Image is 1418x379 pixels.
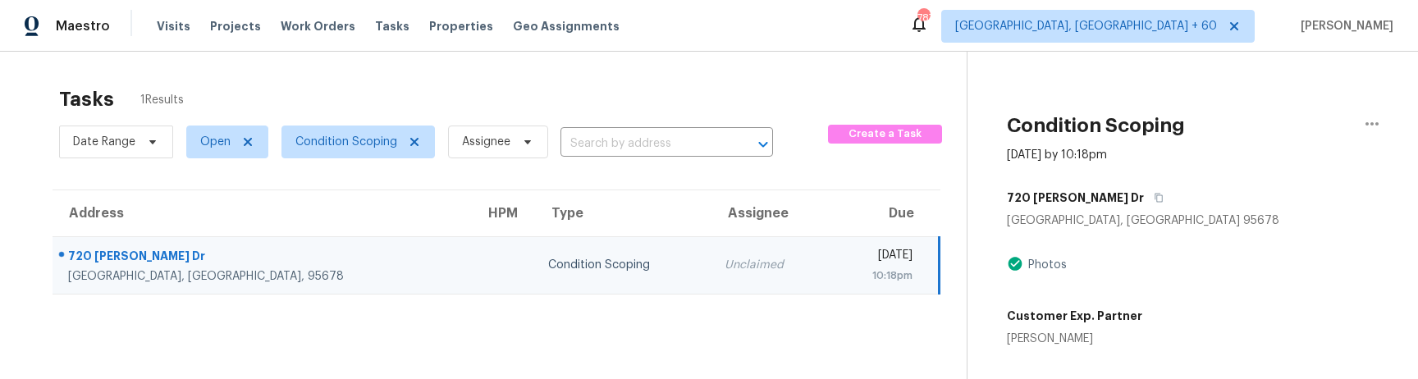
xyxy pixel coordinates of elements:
[210,18,261,34] span: Projects
[1007,189,1144,206] h5: 720 [PERSON_NAME] Dr
[68,268,459,285] div: [GEOGRAPHIC_DATA], [GEOGRAPHIC_DATA], 95678
[68,248,459,268] div: 720 [PERSON_NAME] Dr
[842,267,913,284] div: 10:18pm
[53,190,472,236] th: Address
[1007,117,1185,134] h2: Condition Scoping
[1007,255,1023,272] img: Artifact Present Icon
[56,18,110,34] span: Maestro
[513,18,620,34] span: Geo Assignments
[842,247,913,267] div: [DATE]
[836,125,933,144] span: Create a Task
[375,21,409,32] span: Tasks
[157,18,190,34] span: Visits
[73,134,135,150] span: Date Range
[1144,183,1166,212] button: Copy Address
[711,190,829,236] th: Assignee
[1007,212,1392,229] div: [GEOGRAPHIC_DATA], [GEOGRAPHIC_DATA] 95678
[140,92,184,108] span: 1 Results
[535,190,711,236] th: Type
[1007,147,1107,163] div: [DATE] by 10:18pm
[281,18,355,34] span: Work Orders
[829,190,939,236] th: Due
[462,134,510,150] span: Assignee
[295,134,397,150] span: Condition Scoping
[1294,18,1393,34] span: [PERSON_NAME]
[429,18,493,34] span: Properties
[472,190,535,236] th: HPM
[1007,331,1142,347] div: [PERSON_NAME]
[752,133,775,156] button: Open
[200,134,231,150] span: Open
[917,10,929,26] div: 787
[1023,257,1067,273] div: Photos
[955,18,1217,34] span: [GEOGRAPHIC_DATA], [GEOGRAPHIC_DATA] + 60
[59,91,114,107] h2: Tasks
[560,131,727,157] input: Search by address
[548,257,698,273] div: Condition Scoping
[725,257,816,273] div: Unclaimed
[828,125,941,144] button: Create a Task
[1007,308,1142,324] h5: Customer Exp. Partner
